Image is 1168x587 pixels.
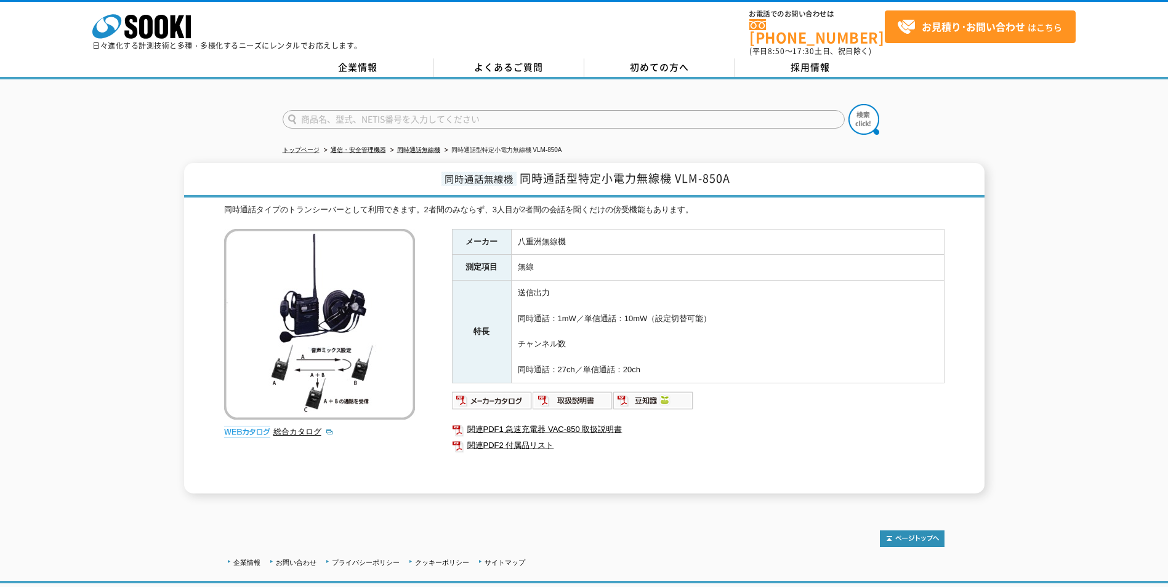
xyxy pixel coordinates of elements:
li: 同時通話型特定小電力無線機 VLM-850A [442,144,562,157]
strong: お見積り･お問い合わせ [922,19,1025,34]
a: 通信・安全管理機器 [331,146,386,153]
input: 商品名、型式、NETIS番号を入力してください [283,110,845,129]
a: 関連PDF2 付属品リスト [452,437,944,453]
td: 八重洲無線機 [511,229,944,255]
span: お電話でのお問い合わせは [749,10,885,18]
a: お見積り･お問い合わせはこちら [885,10,1076,43]
a: 企業情報 [283,58,433,77]
img: 豆知識 [613,391,694,410]
a: [PHONE_NUMBER] [749,19,885,44]
a: サイトマップ [485,559,525,566]
td: 無線 [511,255,944,281]
span: 17:30 [792,46,815,57]
p: 日々進化する計測技術と多種・多様化するニーズにレンタルでお応えします。 [92,42,362,49]
img: 取扱説明書 [533,391,613,410]
span: 初めての方へ [630,60,689,74]
a: クッキーポリシー [415,559,469,566]
img: 同時通話型特定小電力無線機 VLM-850A [224,229,415,420]
img: メーカーカタログ [452,391,533,410]
a: 企業情報 [233,559,260,566]
a: 豆知識 [613,399,694,408]
a: トップページ [283,146,320,153]
span: (平日 ～ 土日、祝日除く) [749,46,871,57]
th: 測定項目 [452,255,511,281]
span: 8:50 [768,46,785,57]
a: 総合カタログ [273,427,334,436]
span: はこちら [897,18,1062,36]
a: よくあるご質問 [433,58,584,77]
span: 同時通話型特定小電力無線機 VLM-850A [520,170,730,186]
a: 採用情報 [735,58,886,77]
a: プライバシーポリシー [332,559,400,566]
a: 初めての方へ [584,58,735,77]
th: 特長 [452,281,511,383]
a: 同時通話無線機 [397,146,440,153]
a: 関連PDF1 急速充電器 VAC-850 取扱説明書 [452,421,944,437]
a: お問い合わせ [276,559,316,566]
img: webカタログ [224,426,270,438]
a: 取扱説明書 [533,399,613,408]
div: 同時通話タイプのトランシーバーとして利用できます。2者間のみならず、3人目が2者間の会話を聞くだけの傍受機能もあります。 [224,204,944,217]
span: 同時通話無線機 [441,172,517,186]
td: 送信出力 同時通話：1mW／単信通話：10mW（設定切替可能） チャンネル数 同時通話：27ch／単信通話：20ch [511,281,944,383]
th: メーカー [452,229,511,255]
img: トップページへ [880,530,944,547]
img: btn_search.png [848,104,879,135]
a: メーカーカタログ [452,399,533,408]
